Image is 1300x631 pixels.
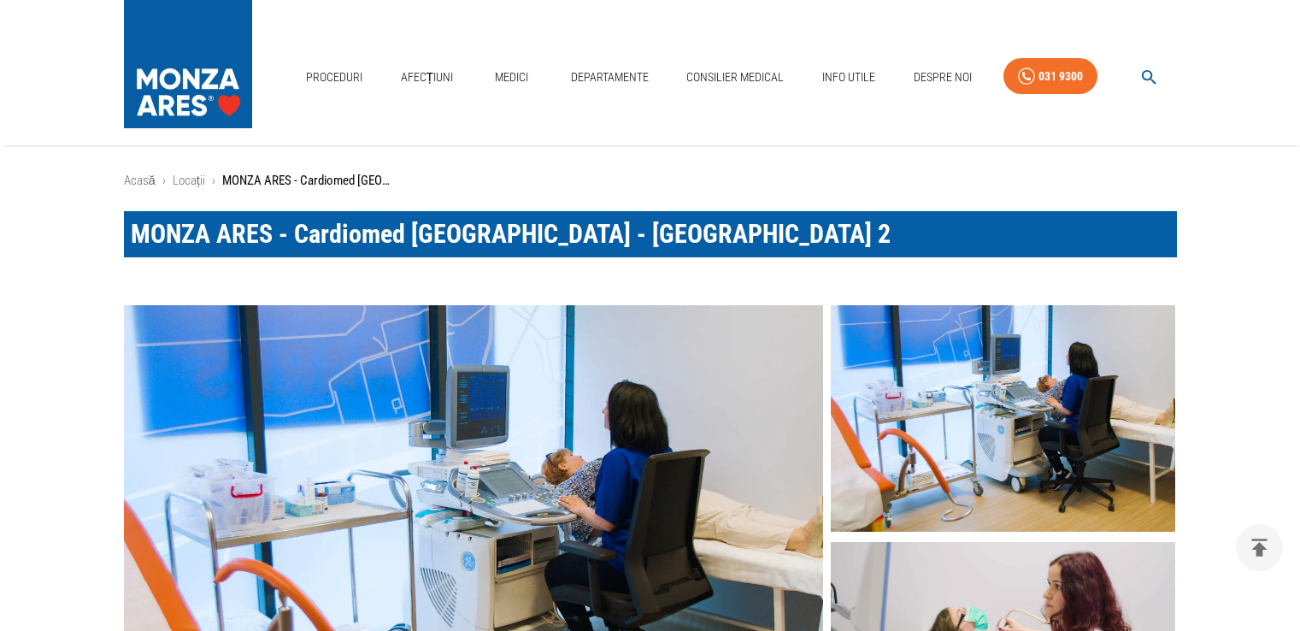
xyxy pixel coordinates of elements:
span: MONZA ARES - Cardiomed [GEOGRAPHIC_DATA] - [GEOGRAPHIC_DATA] 2 [131,219,891,249]
a: Acasă [124,173,156,188]
a: 031 9300 [1003,58,1097,95]
li: › [212,171,215,191]
a: Locații [173,173,205,188]
a: Medici [485,60,539,95]
img: Servicii medicale Cardiomed Cluj Napoca - Strada Galati Nr. 2 [831,305,1175,532]
nav: breadcrumb [124,171,1177,191]
p: MONZA ARES - Cardiomed [GEOGRAPHIC_DATA] - [GEOGRAPHIC_DATA] 2 [222,171,393,191]
a: Despre Noi [907,60,979,95]
a: Afecțiuni [394,60,461,95]
div: 031 9300 [1038,66,1083,87]
a: Info Utile [815,60,882,95]
li: › [162,171,166,191]
a: Consilier Medical [679,60,791,95]
a: Proceduri [299,60,369,95]
a: Departamente [564,60,656,95]
button: delete [1236,524,1283,571]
